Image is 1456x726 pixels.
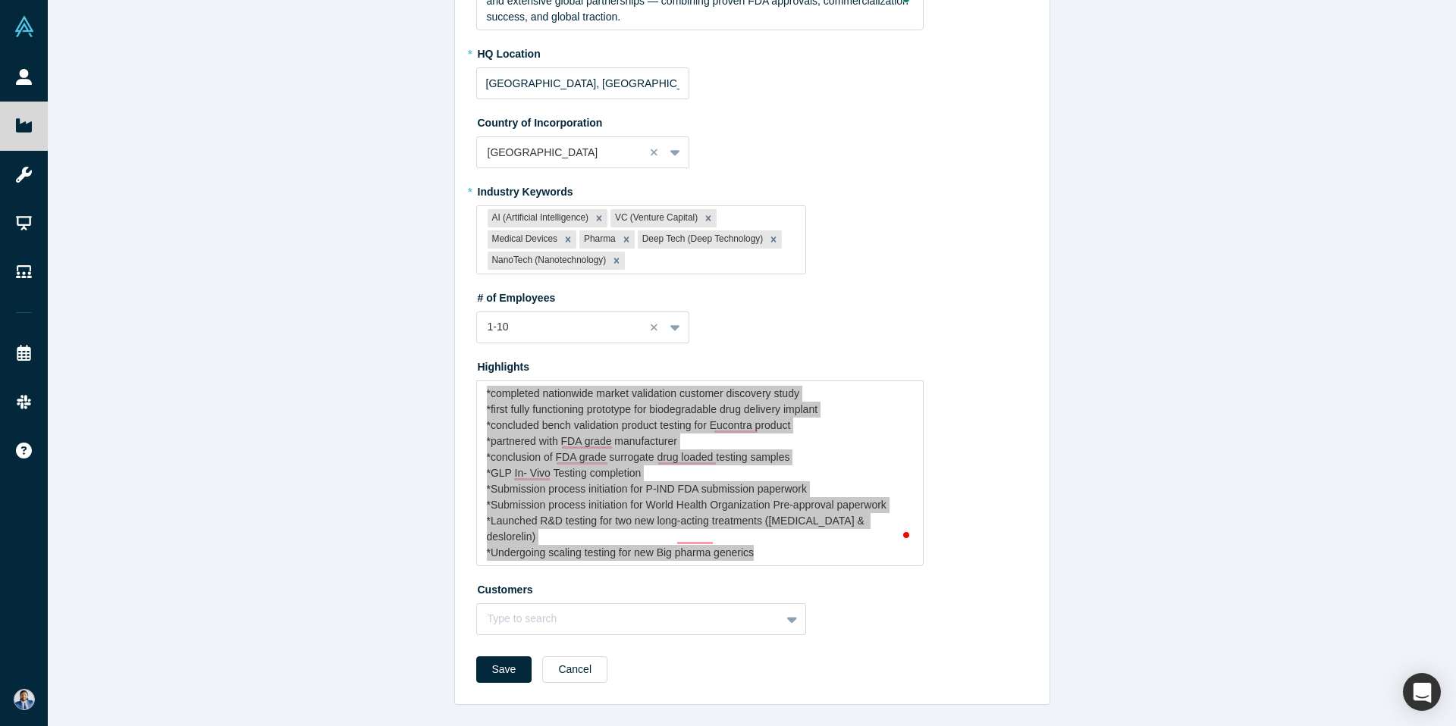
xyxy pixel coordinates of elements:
[591,209,607,227] div: Remove AI (Artificial Intelligence)
[476,380,924,566] div: rdw-wrapper
[487,467,642,479] span: *GLP In- Vivo Testing completion
[638,230,766,249] div: Deep Tech (Deep Technology)
[608,252,625,270] div: Remove NanoTech (Nanotechnology)
[487,386,914,561] div: To enrich screen reader interactions, please activate Accessibility in Grammarly extension settings
[476,354,1028,375] label: Highlights
[476,67,689,99] input: Enter a location
[476,577,1028,598] label: Customers
[487,546,755,559] span: *Undergoing scaling testing for new Big pharma generics
[476,179,1028,200] label: Industry Keywords
[542,656,607,683] button: Cancel
[610,209,700,227] div: VC (Venture Capital)
[618,230,635,249] div: Remove Pharma
[487,419,791,431] span: *concluded bench validation product testing for Eucontra product
[476,656,532,683] button: Save
[560,230,576,249] div: Remove Medical Devices
[579,230,618,249] div: Pharma
[487,403,818,415] span: *first fully functioning prototype for biodegradable drug delivery implant
[488,209,591,227] div: AI (Artificial Intelligence)
[488,252,609,270] div: NanoTech (Nanotechnology)
[14,16,35,37] img: Alchemist Vault Logo
[14,689,35,710] img: Idicula Mathew's Account
[487,515,868,543] span: *Launched R&D testing for two new long-acting treatments ([MEDICAL_DATA] & deslorelin)
[765,230,782,249] div: Remove Deep Tech (Deep Technology)
[487,483,808,495] span: *Submission process initiation for P-IND FDA submission paperwork
[476,110,1028,131] label: Country of Incorporation
[487,499,886,511] span: *Submission process initiation for World Health Organization Pre-approval paperwork
[487,451,790,463] span: *conclusion of FDA grade surrogate drug loaded testing samples
[487,387,799,399] span: *completed nationwide market validation customer discovery study
[487,435,677,447] span: *partnered with FDA grade manufacturer
[700,209,717,227] div: Remove VC (Venture Capital)
[476,41,1028,62] label: HQ Location
[488,230,560,249] div: Medical Devices
[476,285,1028,306] label: # of Employees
